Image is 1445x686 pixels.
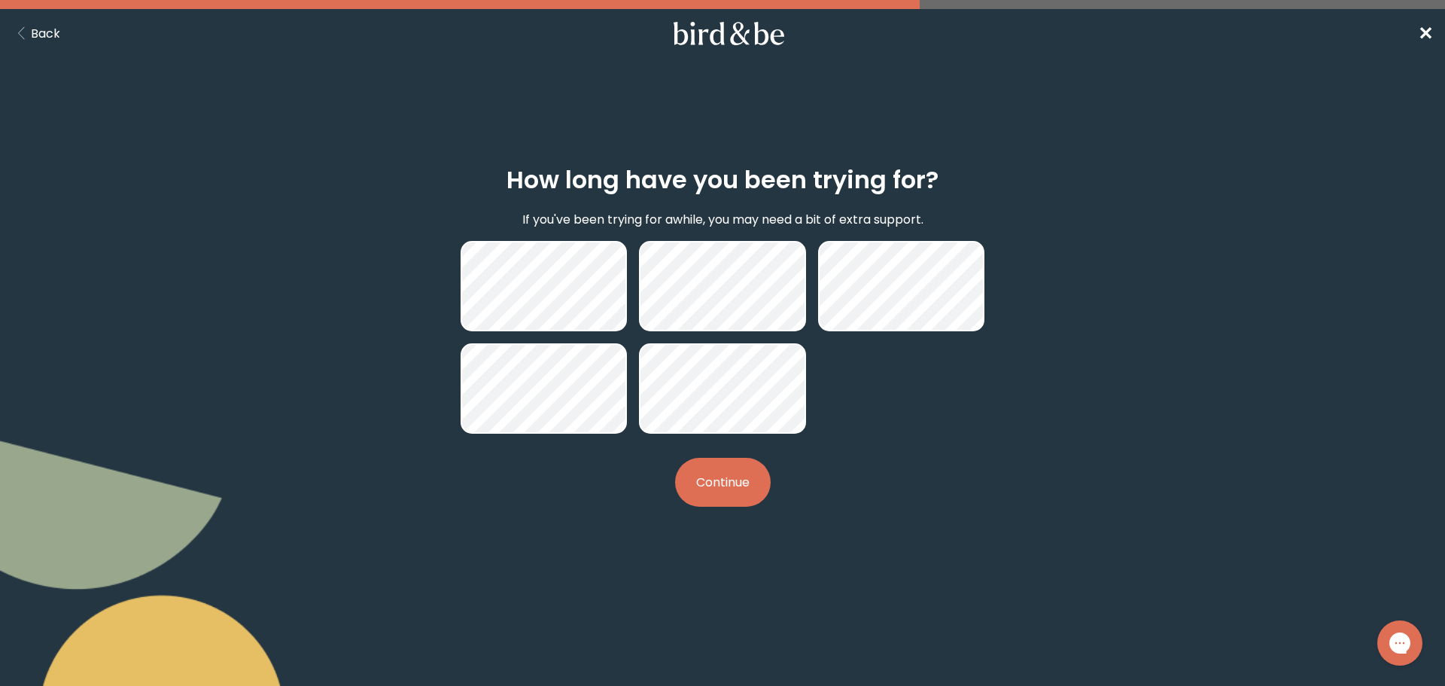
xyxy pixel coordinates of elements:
[1418,20,1433,47] a: ✕
[1418,21,1433,46] span: ✕
[1370,615,1430,671] iframe: Gorgias live chat messenger
[507,162,938,198] h2: How long have you been trying for?
[522,210,923,229] p: If you've been trying for awhile, you may need a bit of extra support.
[12,24,60,43] button: Back Button
[675,458,771,507] button: Continue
